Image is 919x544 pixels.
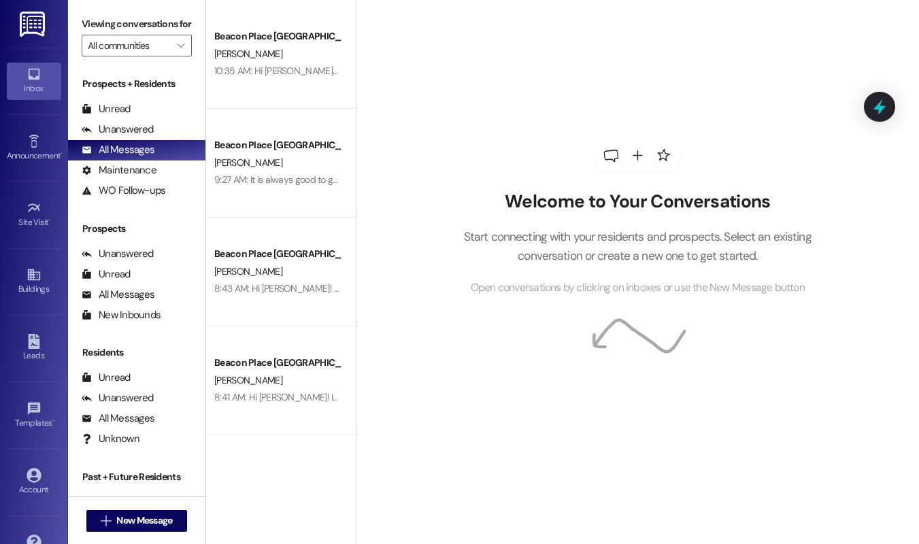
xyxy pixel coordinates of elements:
[82,411,154,426] div: All Messages
[214,374,282,386] span: [PERSON_NAME]
[61,149,63,158] span: •
[82,184,165,198] div: WO Follow-ups
[82,267,131,282] div: Unread
[82,391,154,405] div: Unanswered
[116,513,172,528] span: New Message
[82,371,131,385] div: Unread
[49,216,51,225] span: •
[82,247,154,261] div: Unanswered
[101,515,111,526] i: 
[68,470,205,484] div: Past + Future Residents
[471,279,805,296] span: Open conversations by clicking on inboxes or use the New Message button
[214,356,340,370] div: Beacon Place [GEOGRAPHIC_DATA] Prospect
[214,48,282,60] span: [PERSON_NAME]
[82,122,154,137] div: Unanswered
[7,397,61,434] a: Templates •
[68,77,205,91] div: Prospects + Residents
[177,40,184,51] i: 
[82,143,154,157] div: All Messages
[52,416,54,426] span: •
[214,138,340,152] div: Beacon Place [GEOGRAPHIC_DATA] Prospect
[214,247,340,261] div: Beacon Place [GEOGRAPHIC_DATA] Prospect
[7,197,61,233] a: Site Visit •
[443,227,832,266] p: Start connecting with your residents and prospects. Select an existing conversation or create a n...
[443,191,832,213] h2: Welcome to Your Conversations
[7,263,61,300] a: Buildings
[214,156,282,169] span: [PERSON_NAME]
[82,163,156,177] div: Maintenance
[82,14,192,35] label: Viewing conversations for
[214,29,340,44] div: Beacon Place [GEOGRAPHIC_DATA] Prospect
[7,63,61,99] a: Inbox
[214,265,282,277] span: [PERSON_NAME]
[7,464,61,500] a: Account
[7,330,61,367] a: Leads
[82,288,154,302] div: All Messages
[214,65,847,77] div: 10:35 AM: Hi [PERSON_NAME]! This is [PERSON_NAME] from [GEOGRAPHIC_DATA]. I wanted to reach out t...
[68,345,205,360] div: Residents
[82,494,164,509] div: Past Residents
[86,510,187,532] button: New Message
[20,12,48,37] img: ResiDesk Logo
[214,282,820,294] div: 8:43 AM: Hi [PERSON_NAME]! I wanted to reach out to see if you are still interested in leasing a ...
[82,102,131,116] div: Unread
[68,222,205,236] div: Prospects
[88,35,170,56] input: All communities
[214,173,854,186] div: 9:27 AM: It is always good to get a head start! We are open [DATE]-[DATE] 8:30-5:30 and [DATE] 10...
[82,432,139,446] div: Unknown
[82,308,161,322] div: New Inbounds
